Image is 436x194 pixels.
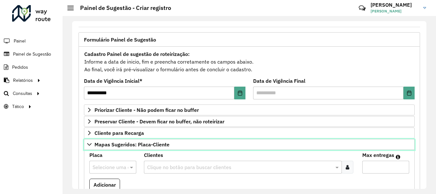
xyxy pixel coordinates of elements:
[74,4,171,12] h2: Painel de Sugestão - Criar registro
[362,151,394,159] label: Max entregas
[94,119,224,124] span: Preservar Cliente - Devem ficar no buffer, não roteirizar
[89,179,120,191] button: Adicionar
[94,130,144,136] span: Cliente para Recarga
[84,77,142,85] label: Data de Vigência Inicial
[13,90,32,97] span: Consultas
[84,51,190,57] strong: Cadastro Painel de sugestão de roteirização:
[89,151,102,159] label: Placa
[371,8,418,14] span: [PERSON_NAME]
[144,151,163,159] label: Clientes
[84,116,415,127] a: Preservar Cliente - Devem ficar no buffer, não roteirizar
[84,139,415,150] a: Mapas Sugeridos: Placa-Cliente
[12,64,28,71] span: Pedidos
[14,38,26,44] span: Painel
[84,50,415,74] div: Informe a data de inicio, fim e preencha corretamente os campos abaixo. Ao final, você irá pré-vi...
[253,77,305,85] label: Data de Vigência Final
[84,37,156,42] span: Formulário Painel de Sugestão
[403,87,415,99] button: Choose Date
[396,154,400,159] em: Máximo de clientes que serão colocados na mesma rota com os clientes informados
[371,2,418,8] h3: [PERSON_NAME]
[84,105,415,115] a: Priorizar Cliente - Não podem ficar no buffer
[84,128,415,138] a: Cliente para Recarga
[234,87,245,99] button: Choose Date
[94,142,169,147] span: Mapas Sugeridos: Placa-Cliente
[13,51,51,58] span: Painel de Sugestão
[94,107,199,113] span: Priorizar Cliente - Não podem ficar no buffer
[13,77,33,84] span: Relatórios
[355,1,369,15] a: Contato Rápido
[12,103,24,110] span: Tático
